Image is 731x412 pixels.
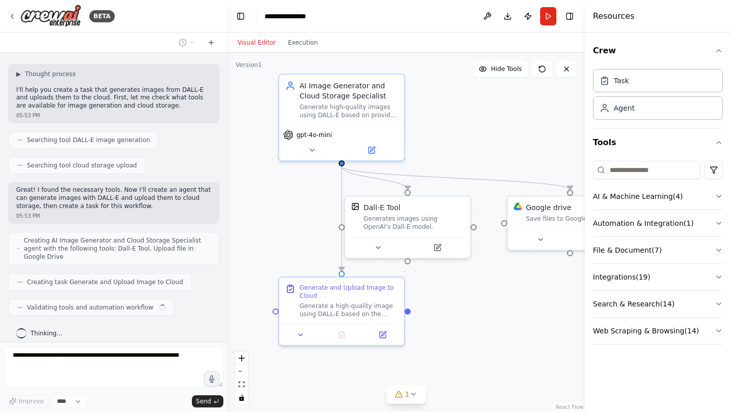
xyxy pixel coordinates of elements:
[556,404,583,410] a: React Flow attribution
[204,371,219,387] button: Click to speak your automation idea
[282,37,324,49] button: Execution
[89,10,115,22] div: BETA
[526,215,626,223] div: Save files to Google Drive
[593,37,723,65] button: Crew
[175,37,199,49] button: Switch to previous chat
[25,70,76,78] span: Thought process
[562,9,577,23] button: Hide right sidebar
[344,195,471,259] div: DallEToolDall-E ToolGenerates images using OpenAI's Dall-E model.
[296,131,332,139] span: gpt-4o-mini
[593,264,723,290] button: Integrations(19)
[235,352,248,404] div: React Flow controls
[300,81,398,101] div: AI Image Generator and Cloud Storage Specialist
[234,9,248,23] button: Hide left sidebar
[27,303,153,312] span: Validating tools and automation workflow
[24,236,211,261] span: Creating AI Image Generator and Cloud Storage Specialist agent with the following tools: Dall-E T...
[278,277,405,346] div: Generate and Upload Image to CloudGenerate a high-quality image using DALL-E based on the provide...
[526,202,571,213] div: Google drive
[363,202,401,213] div: Dall-E Tool
[27,161,137,169] span: Searching tool cloud storage upload
[19,397,44,405] span: Improve
[235,378,248,391] button: fit view
[235,365,248,378] button: zoom out
[235,391,248,404] button: toggle interactivity
[351,202,359,211] img: DallETool
[405,389,410,399] span: 1
[593,237,723,263] button: File & Document(7)
[16,70,21,78] span: ▶
[16,186,211,210] p: Great! I found the necessary tools. Now I'll create an agent that can generate images with DALL-E...
[16,112,211,119] div: 05:53 PM
[300,302,398,318] div: Generate a high-quality image using DALL-E based on the provided image description: "{image_descr...
[30,329,62,337] span: Thinking...
[614,103,635,113] div: Agent
[300,103,398,119] div: Generate high-quality images using DALL-E based on provided descriptions and seamlessly upload th...
[593,10,635,22] h4: Resources
[514,202,522,211] img: Google Drive
[593,65,723,128] div: Crew
[192,395,223,407] button: Send
[507,195,634,251] div: Google DriveGoogle driveSave files to Google Drive
[278,74,405,161] div: AI Image Generator and Cloud Storage SpecialistGenerate high-quality images using DALL-E based on...
[593,157,723,353] div: Tools
[491,65,522,73] span: Hide Tools
[593,318,723,344] button: Web Scraping & Browsing(14)
[4,395,48,408] button: Improve
[365,329,400,341] button: Open in side panel
[16,86,211,110] p: I'll help you create a task that generates images from DALL-E and uploads them to the cloud. Firs...
[231,37,282,49] button: Visual Editor
[614,76,629,86] div: Task
[409,242,466,254] button: Open in side panel
[343,144,400,156] button: Open in side panel
[300,284,398,300] div: Generate and Upload Image to Cloud
[593,128,723,157] button: Tools
[236,61,262,69] div: Version 1
[387,385,426,404] button: 1
[363,215,464,231] div: Generates images using OpenAI's Dall-E model.
[27,136,150,144] span: Searching tool DALL-E image generation
[203,37,219,49] button: Start a new chat
[473,61,528,77] button: Hide Tools
[16,212,211,220] div: 05:53 PM
[337,166,575,190] g: Edge from 558b66b5-2c21-49d0-bb35-76d26bc5c869 to aec722e3-319b-495e-85c2-3fa4188e3411
[571,233,628,246] button: Open in side panel
[593,210,723,236] button: Automation & Integration(1)
[27,278,183,286] span: Creating task Generate and Upload Image to Cloud
[320,329,363,341] button: No output available
[264,11,317,21] nav: breadcrumb
[593,291,723,317] button: Search & Research(14)
[593,183,723,210] button: AI & Machine Learning(4)
[337,166,413,190] g: Edge from 558b66b5-2c21-49d0-bb35-76d26bc5c869 to 745bb82c-344e-4d11-866f-aded0fe06006
[16,70,76,78] button: ▶Thought process
[235,352,248,365] button: zoom in
[20,5,81,27] img: Logo
[196,397,211,405] span: Send
[337,166,347,271] g: Edge from 558b66b5-2c21-49d0-bb35-76d26bc5c869 to 7f058de4-ed0e-4ea0-b843-dcc7ff0c1d4e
